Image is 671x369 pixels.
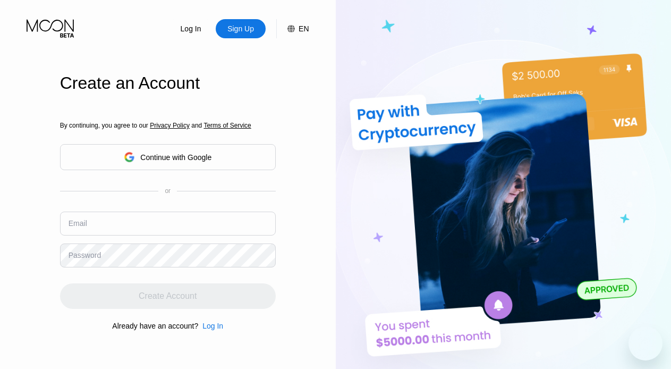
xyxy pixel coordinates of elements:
div: Sign Up [226,23,255,34]
div: Email [69,219,87,228]
span: Privacy Policy [150,122,190,129]
div: Log In [166,19,216,38]
div: By continuing, you agree to our [60,122,276,129]
span: and [190,122,204,129]
div: Log In [202,322,223,330]
div: Log In [180,23,202,34]
div: Log In [198,322,223,330]
div: or [165,187,171,195]
iframe: Button to launch messaging window [628,326,662,360]
div: EN [276,19,309,38]
div: Password [69,251,101,259]
div: Create an Account [60,73,276,93]
span: Terms of Service [203,122,251,129]
div: Sign Up [216,19,266,38]
div: EN [299,24,309,33]
div: Continue with Google [60,144,276,170]
div: Continue with Google [140,153,211,162]
div: Already have an account? [112,322,198,330]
